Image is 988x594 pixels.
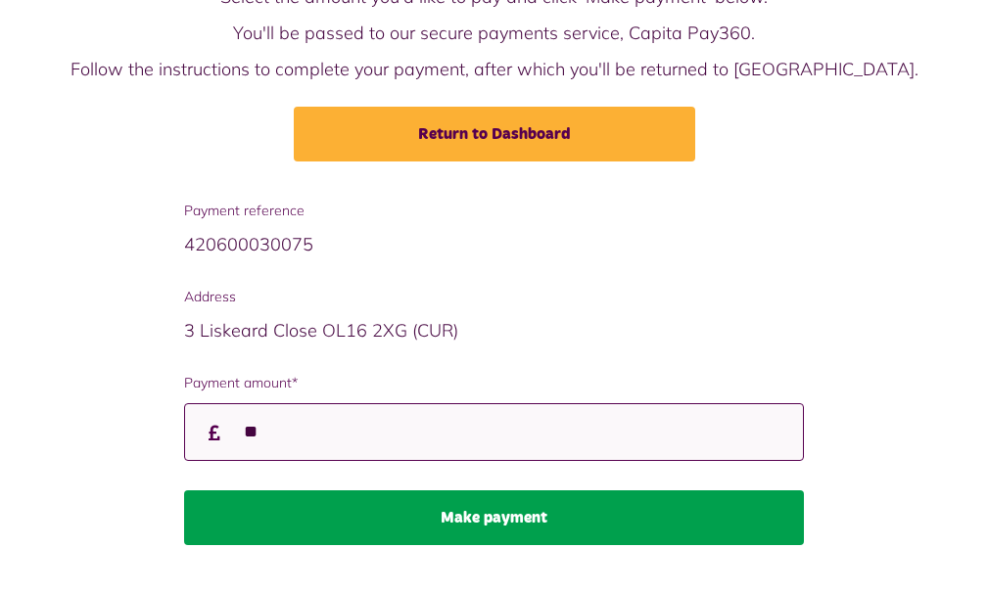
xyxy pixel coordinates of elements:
button: Make payment [184,490,804,545]
span: 3 Liskeard Close OL16 2XG (CUR) [184,319,458,342]
p: You'll be passed to our secure payments service, Capita Pay360. [20,20,968,46]
span: Payment reference [184,201,804,221]
span: Address [184,287,804,307]
a: Return to Dashboard [294,107,695,161]
p: Follow the instructions to complete your payment, after which you'll be returned to [GEOGRAPHIC_D... [20,56,968,82]
span: 420600030075 [184,233,313,255]
label: Payment amount* [184,373,804,393]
